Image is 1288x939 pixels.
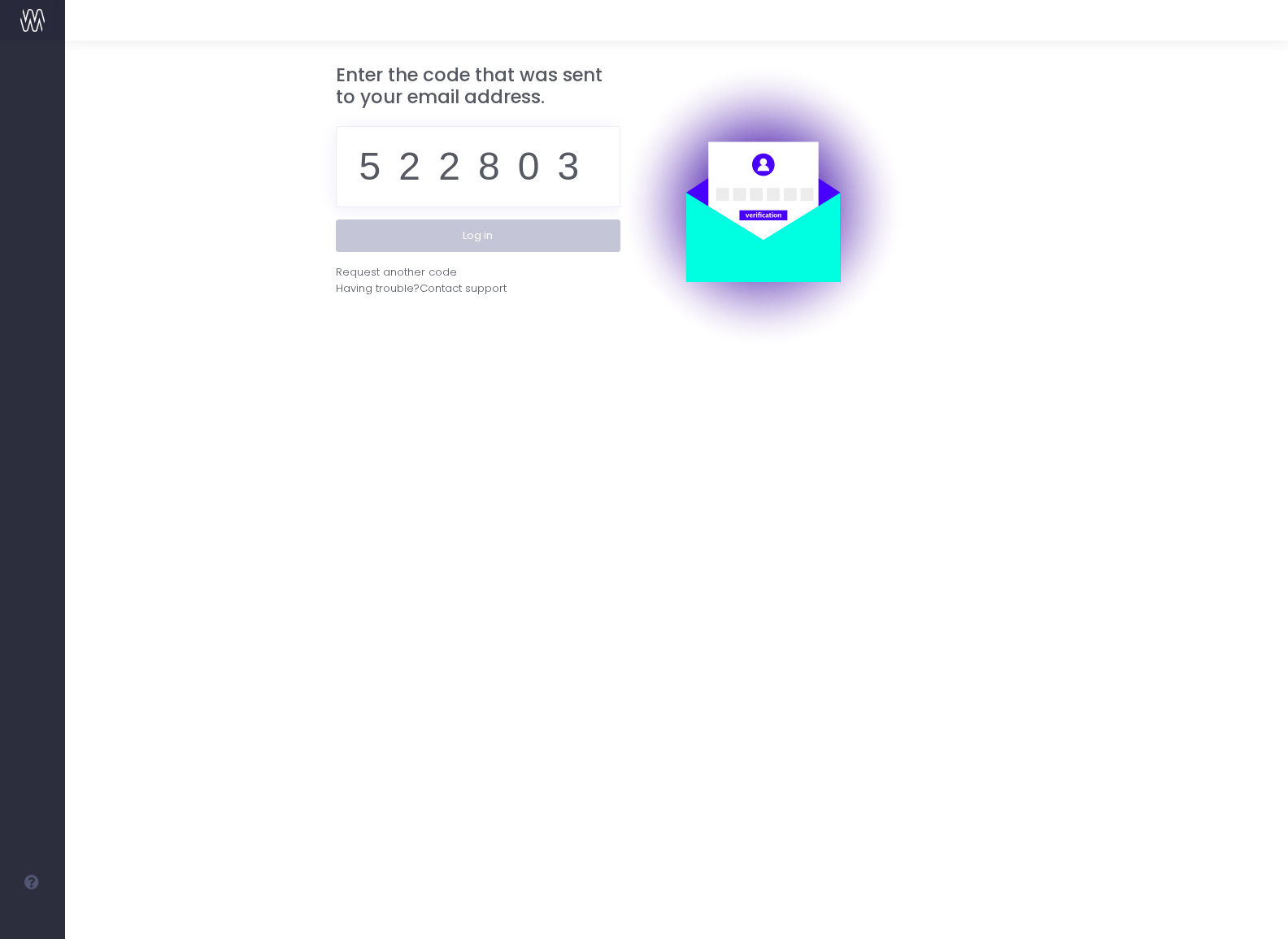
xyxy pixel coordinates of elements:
[420,280,507,297] span: Contact support
[620,64,905,349] img: auth.png
[20,906,45,931] img: images/default_profile_image.png
[336,280,620,297] div: Having trouble?
[336,64,620,109] h3: Enter the code that was sent to your email address.
[336,220,620,252] button: Log in
[336,264,457,280] div: Request another code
